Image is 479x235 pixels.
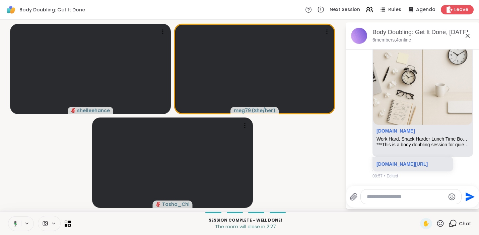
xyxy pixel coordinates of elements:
button: Emoji picker [448,193,456,201]
img: ShareWell Logomark [5,4,17,15]
button: Send [462,189,477,204]
div: ***This is a body doubling session for quiet focus and accountability — not a [MEDICAL_DATA] grou... [377,142,469,148]
span: Leave [454,6,468,13]
img: Work Hard, Snack Harder Lunch Time Body Doubling [373,41,472,125]
span: Agenda [416,6,435,13]
span: Chat [459,220,471,227]
span: audio-muted [156,202,161,207]
span: meg79 [234,107,251,114]
span: shelleehance [77,107,110,114]
span: ✋ [423,220,429,228]
span: Rules [388,6,401,13]
span: ( She/her ) [252,107,275,114]
span: Next Session [330,6,360,13]
textarea: Type your message [367,193,445,200]
p: Session Complete - well done! [75,217,416,223]
span: Body Doubling: Get It Done [19,6,85,13]
div: Body Doubling: Get It Done, [DATE] [372,28,474,36]
span: 09:57 [372,173,383,179]
span: Tasha_Chi [162,201,189,208]
p: The room will close in 2:27 [75,223,416,230]
span: Edited [387,173,398,179]
span: audio-muted [71,108,76,113]
a: Attachment [377,128,415,134]
div: Work Hard, Snack Harder Lunch Time Body Doubling [377,136,469,142]
p: 6 members, 4 online [372,37,411,44]
span: • [384,173,385,179]
a: [DOMAIN_NAME][URL] [377,161,428,167]
img: Body Doubling: Get It Done, Oct 11 [351,28,367,44]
